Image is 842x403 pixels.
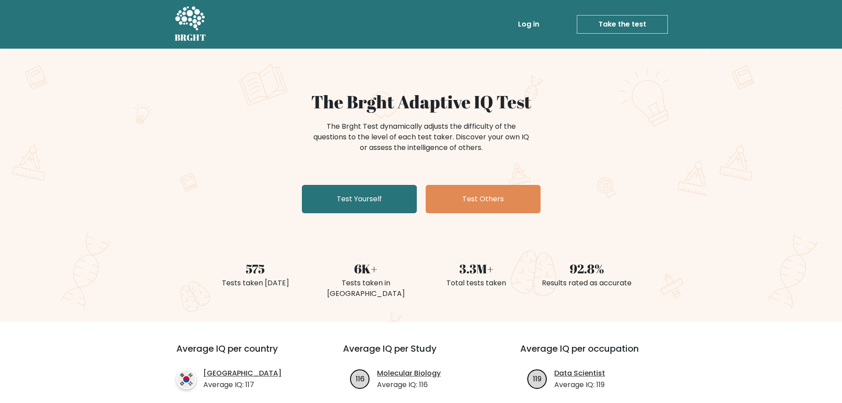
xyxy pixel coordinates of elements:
[377,380,441,390] p: Average IQ: 116
[175,32,206,43] h5: BRGHT
[577,15,668,34] a: Take the test
[356,373,365,384] text: 116
[533,373,541,384] text: 119
[427,278,526,288] div: Total tests taken
[203,368,282,379] a: [GEOGRAPHIC_DATA]
[203,380,282,390] p: Average IQ: 117
[176,369,196,389] img: country
[176,343,311,365] h3: Average IQ per country
[520,343,676,365] h3: Average IQ per occupation
[316,278,416,299] div: Tests taken in [GEOGRAPHIC_DATA]
[311,121,532,153] div: The Brght Test dynamically adjusts the difficulty of the questions to the level of each test take...
[206,278,305,288] div: Tests taken [DATE]
[377,368,441,379] a: Molecular Biology
[554,368,605,379] a: Data Scientist
[554,380,605,390] p: Average IQ: 119
[343,343,499,365] h3: Average IQ per Study
[175,4,206,45] a: BRGHT
[316,259,416,278] div: 6K+
[206,91,637,112] h1: The Brght Adaptive IQ Test
[427,259,526,278] div: 3.3M+
[206,259,305,278] div: 575
[537,259,637,278] div: 92.8%
[302,185,417,213] a: Test Yourself
[426,185,541,213] a: Test Others
[537,278,637,288] div: Results rated as accurate
[514,15,543,33] a: Log in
